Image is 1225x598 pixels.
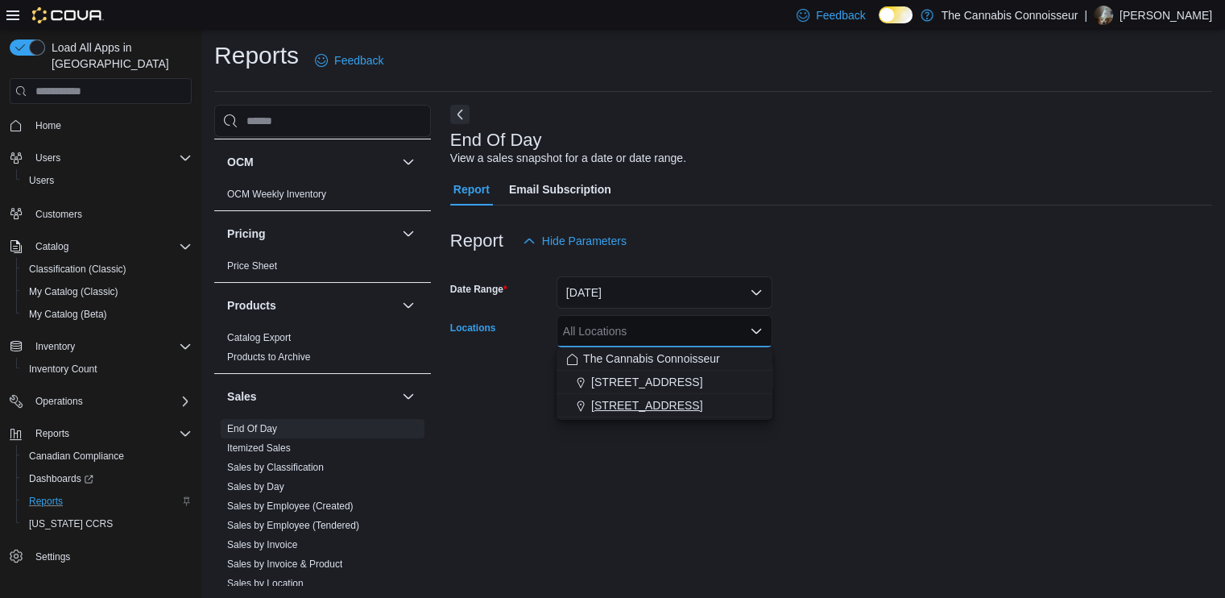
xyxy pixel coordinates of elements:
[16,358,198,380] button: Inventory Count
[450,322,496,334] label: Locations
[29,237,75,256] button: Catalog
[227,559,342,570] a: Sales by Invoice & Product
[227,189,326,200] a: OCM Weekly Inventory
[35,240,68,253] span: Catalog
[29,285,118,298] span: My Catalog (Classic)
[23,282,192,301] span: My Catalog (Classic)
[227,297,276,314] h3: Products
[3,235,198,258] button: Catalog
[227,480,284,493] span: Sales by Day
[1119,6,1212,25] p: [PERSON_NAME]
[227,462,324,473] a: Sales by Classification
[23,282,125,301] a: My Catalog (Classic)
[35,340,75,353] span: Inventory
[23,305,192,324] span: My Catalog (Beta)
[23,492,192,511] span: Reports
[450,231,503,251] h3: Report
[29,363,97,376] span: Inventory Count
[509,173,611,206] span: Email Subscription
[227,423,277,434] a: End Of Day
[35,395,83,408] span: Operations
[227,297,395,314] button: Products
[450,131,542,150] h3: End Of Day
[16,303,198,326] button: My Catalog (Beta)
[227,351,310,363] span: Products to Archive
[557,394,772,417] button: [STREET_ADDRESS]
[23,446,130,466] a: Canadian Compliance
[227,442,291,454] a: Itemized Sales
[542,233,627,249] span: Hide Parameters
[399,296,418,315] button: Products
[23,359,192,379] span: Inventory Count
[227,500,354,513] span: Sales by Employee (Created)
[227,260,277,272] span: Price Sheet
[750,325,763,338] button: Close list of options
[29,174,54,187] span: Users
[227,500,354,512] a: Sales by Employee (Created)
[23,171,192,190] span: Users
[583,351,720,367] span: The Cannabis Connoisseur
[227,577,304,590] span: Sales by Location
[29,148,192,168] span: Users
[399,152,418,172] button: OCM
[29,237,192,256] span: Catalog
[227,558,342,571] span: Sales by Invoice & Product
[227,226,265,242] h3: Pricing
[29,472,93,485] span: Dashboards
[591,374,702,390] span: [STREET_ADDRESS]
[399,387,418,406] button: Sales
[32,7,104,23] img: Cova
[23,514,192,534] span: Washington CCRS
[29,263,126,276] span: Classification (Classic)
[23,260,133,279] a: Classification (Classic)
[214,328,431,373] div: Products
[816,7,865,23] span: Feedback
[227,351,310,363] a: Products to Archive
[557,347,772,371] button: The Cannabis Connoisseur
[16,169,198,192] button: Users
[227,539,297,550] a: Sales by Invoice
[29,203,192,223] span: Customers
[214,185,431,210] div: OCM
[29,547,77,567] a: Settings
[227,388,257,405] h3: Sales
[29,205,89,224] a: Customers
[29,337,81,356] button: Inventory
[29,495,63,508] span: Reports
[16,445,198,467] button: Canadian Compliance
[29,116,68,135] a: Home
[3,390,198,413] button: Operations
[308,44,390,77] a: Feedback
[29,115,192,135] span: Home
[29,392,192,411] span: Operations
[29,546,192,567] span: Settings
[214,256,431,282] div: Pricing
[227,331,291,344] span: Catalog Export
[334,52,383,69] span: Feedback
[3,545,198,568] button: Settings
[557,276,772,309] button: [DATE]
[23,305,114,324] a: My Catalog (Beta)
[23,260,192,279] span: Classification (Classic)
[23,469,100,488] a: Dashboards
[1084,6,1087,25] p: |
[16,490,198,513] button: Reports
[3,422,198,445] button: Reports
[450,150,686,167] div: View a sales snapshot for a date or date range.
[23,171,60,190] a: Users
[29,424,192,443] span: Reports
[3,114,198,137] button: Home
[29,450,124,463] span: Canadian Compliance
[227,332,291,343] a: Catalog Export
[227,481,284,492] a: Sales by Day
[16,467,198,490] a: Dashboards
[227,188,326,201] span: OCM Weekly Inventory
[399,224,418,243] button: Pricing
[23,469,192,488] span: Dashboards
[227,578,304,589] a: Sales by Location
[23,514,119,534] a: [US_STATE] CCRS
[942,6,1078,25] p: The Cannabis Connoisseur
[29,424,76,443] button: Reports
[29,392,89,411] button: Operations
[227,520,359,531] a: Sales by Employee (Tendered)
